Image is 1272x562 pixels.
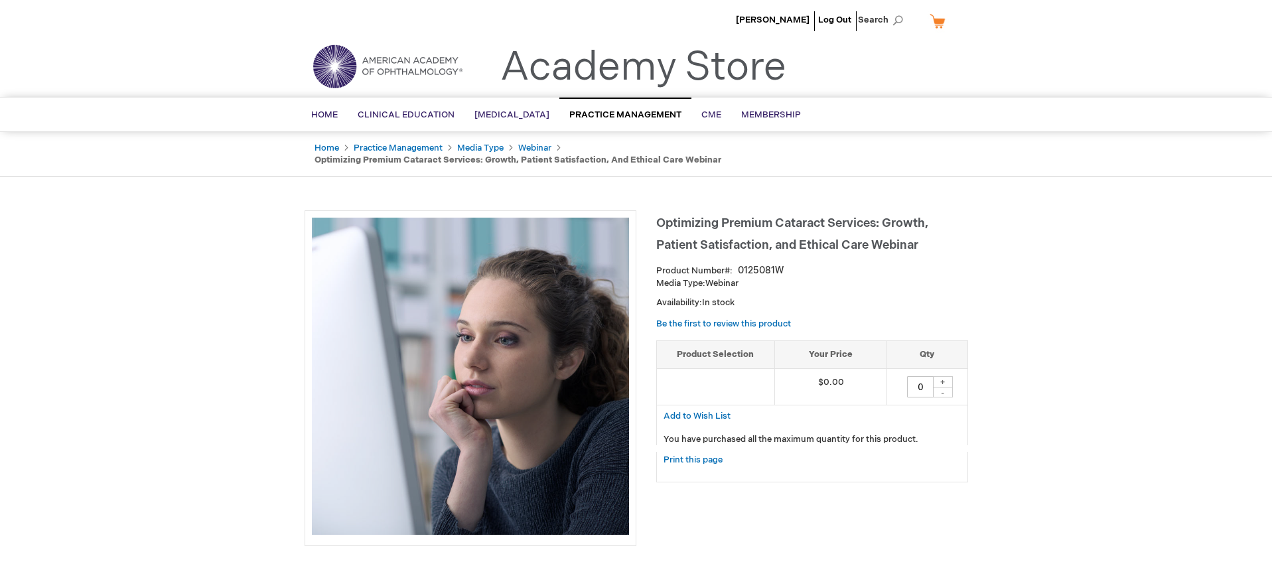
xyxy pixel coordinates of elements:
a: Webinar [518,143,551,153]
a: Home [315,143,339,153]
span: Practice Management [569,109,681,120]
span: In stock [702,297,735,308]
span: Membership [741,109,801,120]
p: Availability: [656,297,968,309]
span: Clinical Education [358,109,455,120]
strong: Product Number [656,265,733,276]
input: Qty [907,376,934,397]
div: 0125081W [738,264,784,277]
a: Academy Store [500,44,786,92]
p: You have purchased all the maximum quantity for this product. [664,433,961,446]
p: Webinar [656,277,968,290]
a: Add to Wish List [664,410,731,421]
th: Your Price [774,341,887,369]
strong: Media Type: [656,278,705,289]
img: Optimizing Premium Cataract Services: Growth, Patient Satisfaction, and Ethical Care Webinar [312,218,629,535]
span: Add to Wish List [664,411,731,421]
a: Log Out [818,15,851,25]
strong: Optimizing Premium Cataract Services: Growth, Patient Satisfaction, and Ethical Care Webinar [315,155,721,165]
span: CME [701,109,721,120]
span: Search [858,7,908,33]
td: $0.00 [774,368,887,405]
span: [MEDICAL_DATA] [474,109,549,120]
span: Home [311,109,338,120]
a: [PERSON_NAME] [736,15,810,25]
a: Media Type [457,143,504,153]
a: Be the first to review this product [656,318,791,329]
span: Optimizing Premium Cataract Services: Growth, Patient Satisfaction, and Ethical Care Webinar [656,216,928,252]
a: Print this page [664,452,723,468]
div: - [933,387,953,397]
th: Product Selection [657,341,775,369]
div: + [933,376,953,387]
a: Practice Management [354,143,443,153]
th: Qty [887,341,967,369]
